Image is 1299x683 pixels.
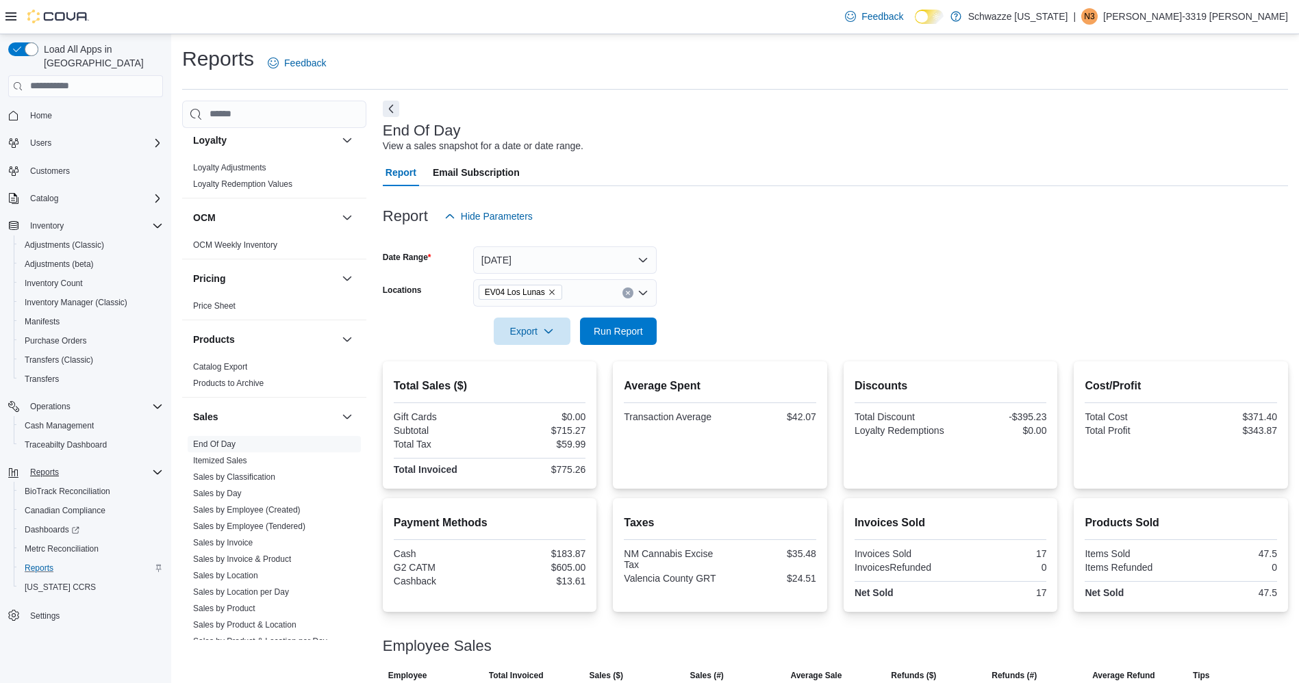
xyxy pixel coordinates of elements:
[25,190,163,207] span: Catalog
[19,371,163,387] span: Transfers
[193,472,275,482] span: Sales by Classification
[953,548,1046,559] div: 17
[14,482,168,501] button: BioTrack Reconciliation
[690,670,724,681] span: Sales (#)
[1085,411,1178,422] div: Total Cost
[193,410,218,424] h3: Sales
[19,417,163,434] span: Cash Management
[1184,587,1277,598] div: 47.5
[193,554,291,564] a: Sales by Invoice & Product
[193,162,266,173] span: Loyalty Adjustments
[840,3,909,30] a: Feedback
[25,439,107,450] span: Traceabilty Dashboard
[193,272,225,285] h3: Pricing
[953,562,1046,573] div: 0
[25,259,94,270] span: Adjustments (beta)
[193,301,236,311] a: Price Sheet
[14,350,168,370] button: Transfers (Classic)
[492,439,585,450] div: $59.99
[25,374,59,385] span: Transfers
[19,313,163,330] span: Manifests
[968,8,1068,25] p: Schwazze [US_STATE]
[3,463,168,482] button: Reports
[433,159,520,186] span: Email Subscription
[25,162,163,179] span: Customers
[193,603,255,614] span: Sales by Product
[485,285,545,299] span: EV04 Los Lunas
[193,133,336,147] button: Loyalty
[25,135,163,151] span: Users
[19,294,133,311] a: Inventory Manager (Classic)
[953,425,1046,436] div: $0.00
[383,208,428,224] h3: Report
[193,179,292,190] span: Loyalty Redemption Values
[193,587,289,597] span: Sales by Location per Day
[624,573,717,584] div: Valencia County GRT
[182,298,366,320] div: Pricing
[723,548,816,559] div: $35.48
[193,571,258,580] a: Sales by Location
[394,548,487,559] div: Cash
[590,670,623,681] span: Sales ($)
[14,255,168,274] button: Adjustments (beta)
[394,576,487,587] div: Cashback
[25,135,57,151] button: Users
[1103,8,1288,25] p: [PERSON_NAME]-3319 [PERSON_NAME]
[19,352,163,368] span: Transfers (Classic)
[25,218,163,234] span: Inventory
[992,670,1037,681] span: Refunds (#)
[193,472,275,482] a: Sales by Classification
[25,563,53,574] span: Reports
[193,163,266,172] a: Loyalty Adjustments
[14,331,168,350] button: Purchase Orders
[193,570,258,581] span: Sales by Location
[19,521,85,538] a: Dashboards
[3,133,168,153] button: Users
[1184,548,1277,559] div: 47.5
[14,558,168,578] button: Reports
[14,416,168,435] button: Cash Management
[30,401,71,412] span: Operations
[193,554,291,565] span: Sales by Invoice & Product
[182,45,254,73] h1: Reports
[953,411,1046,422] div: -$395.23
[19,437,112,453] a: Traceabilty Dashboard
[19,256,99,272] a: Adjustments (beta)
[193,521,305,531] a: Sales by Employee (Tendered)
[386,159,416,186] span: Report
[790,670,842,681] span: Average Sale
[1193,670,1209,681] span: Tips
[193,439,236,450] span: End Of Day
[25,505,105,516] span: Canadian Compliance
[19,294,163,311] span: Inventory Manager (Classic)
[14,501,168,520] button: Canadian Compliance
[855,548,948,559] div: Invoices Sold
[193,211,216,224] h3: OCM
[30,138,51,149] span: Users
[25,335,87,346] span: Purchase Orders
[492,425,585,436] div: $715.27
[19,256,163,272] span: Adjustments (beta)
[1085,562,1178,573] div: Items Refunded
[580,318,657,345] button: Run Report
[1184,425,1277,436] div: $343.87
[19,237,110,253] a: Adjustments (Classic)
[624,378,816,394] h2: Average Spent
[25,398,76,415] button: Operations
[489,670,544,681] span: Total Invoiced
[193,587,289,597] a: Sales by Location per Day
[861,10,903,23] span: Feedback
[182,159,366,198] div: Loyalty
[492,464,585,475] div: $775.26
[25,190,64,207] button: Catalog
[19,371,64,387] a: Transfers
[1085,548,1178,559] div: Items Sold
[339,331,355,348] button: Products
[182,436,366,671] div: Sales
[19,560,163,576] span: Reports
[624,548,717,570] div: NM Cannabis Excise Tax
[502,318,562,345] span: Export
[193,620,297,630] a: Sales by Product & Location
[14,520,168,539] a: Dashboards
